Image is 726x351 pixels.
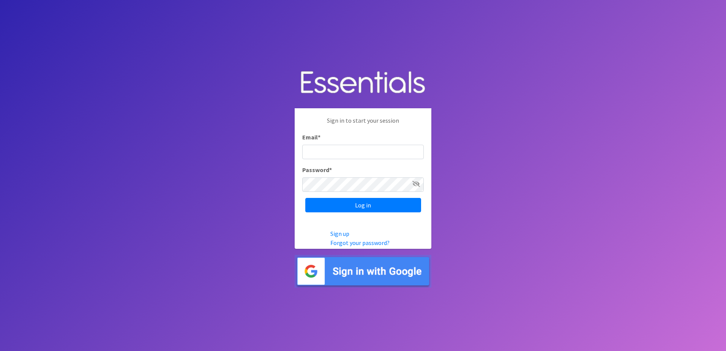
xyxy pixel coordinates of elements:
[329,166,332,174] abbr: required
[305,198,421,212] input: Log in
[302,116,424,133] p: Sign in to start your session
[330,230,349,237] a: Sign up
[318,133,320,141] abbr: required
[295,63,431,103] img: Human Essentials
[330,239,390,247] a: Forgot your password?
[302,133,320,142] label: Email
[295,255,431,288] img: Sign in with Google
[302,165,332,174] label: Password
